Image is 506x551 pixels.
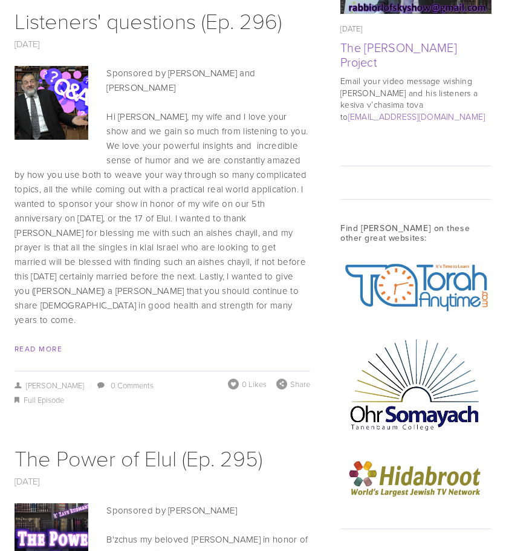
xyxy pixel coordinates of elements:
[15,37,40,50] a: [DATE]
[15,475,40,487] a: [DATE]
[340,258,491,316] img: TorahAnytimeAlpha.jpg
[15,109,310,327] p: Hi [PERSON_NAME], my wife and I love your show and we gain so much from listening to you. We love...
[340,23,363,34] time: [DATE]
[15,503,310,518] p: Sponsored by [PERSON_NAME]
[242,379,267,390] span: 0 Likes
[340,331,491,436] img: OhrSomayach Logo
[340,75,491,122] p: Email your video message wishing [PERSON_NAME] and his listeners a kesiva v’chasima tova to
[15,5,282,35] a: Listeners' questions (Ep. 296)
[84,380,96,391] span: /
[111,380,154,391] a: 0 Comments
[348,111,485,122] a: [EMAIL_ADDRESS][DOMAIN_NAME]
[15,380,84,391] a: [PERSON_NAME]
[24,394,64,405] a: Full Episode
[15,443,262,472] a: The Power of Elul (Ep. 295)
[340,223,491,244] h3: Find [PERSON_NAME] on these other great websites:
[276,379,310,390] div: Share
[15,344,62,354] a: Read More
[340,39,457,70] a: The [PERSON_NAME] Project
[340,451,491,505] img: logo_en.png
[15,66,310,95] p: Sponsored by [PERSON_NAME] and [PERSON_NAME]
